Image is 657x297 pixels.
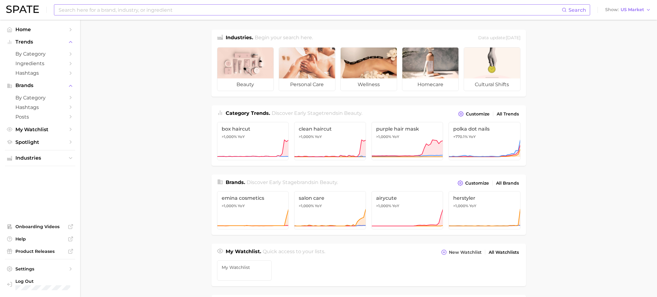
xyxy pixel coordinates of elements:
span: All Trends [497,111,519,117]
a: My Watchlist [5,125,75,134]
span: Home [15,27,65,32]
span: >1,000% [222,203,237,208]
a: emina cosmetics>1,000% YoY [217,191,289,229]
span: emina cosmetics [222,195,284,201]
span: salon care [299,195,361,201]
span: Show [605,8,619,11]
span: Product Releases [15,249,65,254]
span: YoY [392,203,399,208]
a: All Trends [495,110,520,118]
button: New Watchlist [440,248,483,257]
span: New Watchlist [449,250,482,255]
span: beauty [320,179,337,185]
span: herstyler [453,195,516,201]
span: >1,000% [299,134,314,139]
span: by Category [15,51,65,57]
span: purple hair mask [376,126,439,132]
a: by Category [5,49,75,59]
a: box haircut>1,000% YoY [217,122,289,160]
a: purple hair mask>1,000% YoY [372,122,443,160]
span: Discover Early Stage trends in . [272,110,362,116]
a: salon care>1,000% YoY [294,191,366,229]
span: beauty [217,78,273,91]
span: YoY [238,134,245,139]
a: polka dot nails+770.1% YoY [449,122,520,160]
a: My Watchlist [217,260,272,281]
a: Onboarding Videos [5,222,75,231]
img: SPATE [6,6,39,13]
span: Customize [465,181,489,186]
span: by Category [15,95,65,101]
a: All Brands [495,179,520,187]
a: airycute>1,000% YoY [372,191,443,229]
span: cultural shifts [464,78,520,91]
a: Product Releases [5,247,75,256]
span: YoY [315,203,322,208]
button: Customize [456,179,490,187]
span: wellness [341,78,397,91]
button: ShowUS Market [604,6,652,14]
a: Hashtags [5,102,75,112]
span: Brands . [226,179,245,185]
span: All Brands [496,181,519,186]
a: wellness [340,47,397,91]
input: Search here for a brand, industry, or ingredient [58,5,562,15]
span: YoY [469,203,476,208]
a: homecare [402,47,459,91]
span: airycute [376,195,439,201]
a: Hashtags [5,68,75,78]
a: Log out. Currently logged in with e-mail pbudde@suavebrandsco.com. [5,277,75,292]
a: personal care [279,47,335,91]
button: Trends [5,37,75,47]
a: Help [5,234,75,244]
button: Customize [457,110,491,118]
a: Ingredients [5,59,75,68]
a: All Watchlists [487,248,520,257]
a: Spotlight [5,137,75,147]
span: Search [569,7,586,13]
span: Log Out [15,278,73,284]
span: Industries [15,155,65,161]
span: YoY [315,134,322,139]
span: YoY [392,134,399,139]
a: herstyler>1,000% YoY [449,191,520,229]
span: box haircut [222,126,284,132]
span: Category Trends . [226,110,270,116]
a: Home [5,25,75,34]
span: YoY [238,203,245,208]
span: >1,000% [376,134,391,139]
button: Brands [5,81,75,90]
h2: Quick access to your lists. [263,248,325,257]
span: >1,000% [453,203,468,208]
span: clean haircut [299,126,361,132]
a: by Category [5,93,75,102]
span: My Watchlist [15,127,65,132]
button: Industries [5,153,75,163]
span: >1,000% [222,134,237,139]
span: +770.1% [453,134,468,139]
span: homecare [402,78,458,91]
span: All Watchlists [489,250,519,255]
span: Onboarding Videos [15,224,65,229]
h1: My Watchlist. [226,248,261,257]
a: Posts [5,112,75,122]
span: Discover Early Stage brands in . [247,179,338,185]
a: Settings [5,264,75,274]
span: Customize [466,111,490,117]
span: Brands [15,83,65,88]
span: YoY [469,134,476,139]
a: clean haircut>1,000% YoY [294,122,366,160]
span: polka dot nails [453,126,516,132]
span: Hashtags [15,70,65,76]
span: Settings [15,266,65,272]
span: Posts [15,114,65,120]
span: My Watchlist [222,265,267,270]
h2: Begin your search here. [255,34,313,42]
div: Data update: [DATE] [478,34,520,42]
span: Trends [15,39,65,45]
span: Spotlight [15,139,65,145]
span: beauty [344,110,361,116]
span: Help [15,236,65,242]
span: US Market [621,8,644,11]
span: >1,000% [299,203,314,208]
